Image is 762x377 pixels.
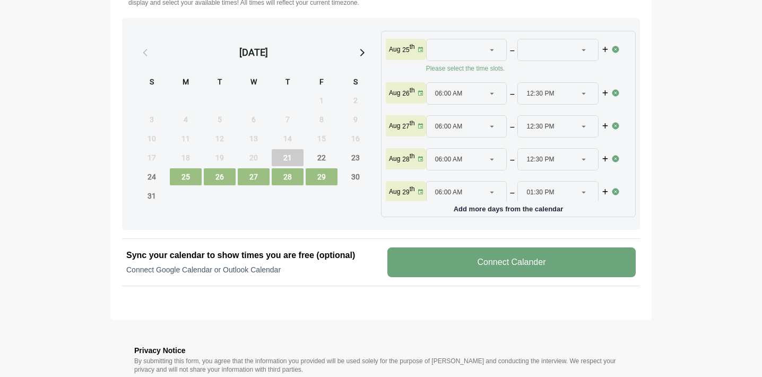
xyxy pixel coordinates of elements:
[170,168,202,185] span: Monday, August 25, 2025
[386,201,631,212] p: Add more days from the calendar
[136,149,168,166] span: Sunday, August 17, 2025
[134,344,628,357] h3: Privacy Notice
[435,116,463,137] span: 06:00 AM
[204,111,236,128] span: Tuesday, August 5, 2025
[340,111,371,128] span: Saturday, August 9, 2025
[389,45,400,54] p: Aug
[410,87,415,94] sup: th
[526,116,554,137] span: 12:30 PM
[136,168,168,185] span: Sunday, August 24, 2025
[306,92,337,109] span: Friday, August 1, 2025
[306,111,337,128] span: Friday, August 8, 2025
[126,249,375,262] h2: Sync your calendar to show times you are free (optional)
[272,130,304,147] span: Thursday, August 14, 2025
[204,149,236,166] span: Tuesday, August 19, 2025
[402,90,409,97] strong: 26
[238,130,270,147] span: Wednesday, August 13, 2025
[272,76,304,90] div: T
[340,130,371,147] span: Saturday, August 16, 2025
[389,122,400,130] p: Aug
[435,149,463,170] span: 06:00 AM
[204,130,236,147] span: Tuesday, August 12, 2025
[426,64,612,73] p: Please select the time slots.
[389,155,400,163] p: Aug
[136,187,168,204] span: Sunday, August 31, 2025
[435,182,463,203] span: 06:00 AM
[340,92,371,109] span: Saturday, August 2, 2025
[238,111,270,128] span: Wednesday, August 6, 2025
[402,123,409,130] strong: 27
[410,185,415,193] sup: th
[306,76,337,90] div: F
[402,188,409,196] strong: 29
[410,152,415,160] sup: th
[272,168,304,185] span: Thursday, August 28, 2025
[340,76,371,90] div: S
[526,182,554,203] span: 01:30 PM
[435,83,463,104] span: 06:00 AM
[204,168,236,185] span: Tuesday, August 26, 2025
[170,111,202,128] span: Monday, August 4, 2025
[340,168,371,185] span: Saturday, August 30, 2025
[526,149,554,170] span: 12:30 PM
[387,247,636,277] v-button: Connect Calander
[410,43,415,50] sup: th
[526,83,554,104] span: 12:30 PM
[306,130,337,147] span: Friday, August 15, 2025
[306,149,337,166] span: Friday, August 22, 2025
[238,76,270,90] div: W
[170,130,202,147] span: Monday, August 11, 2025
[136,130,168,147] span: Sunday, August 10, 2025
[134,357,628,374] p: By submitting this form, you agree that the information you provided will be used solely for the ...
[402,156,409,163] strong: 28
[389,89,400,97] p: Aug
[204,76,236,90] div: T
[238,168,270,185] span: Wednesday, August 27, 2025
[136,111,168,128] span: Sunday, August 3, 2025
[306,168,337,185] span: Friday, August 29, 2025
[239,45,268,60] div: [DATE]
[170,76,202,90] div: M
[136,76,168,90] div: S
[389,187,400,196] p: Aug
[410,119,415,127] sup: th
[126,264,375,275] p: Connect Google Calendar or Outlook Calendar
[238,149,270,166] span: Wednesday, August 20, 2025
[170,149,202,166] span: Monday, August 18, 2025
[402,46,409,54] strong: 25
[272,111,304,128] span: Thursday, August 7, 2025
[272,149,304,166] span: Thursday, August 21, 2025
[340,149,371,166] span: Saturday, August 23, 2025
